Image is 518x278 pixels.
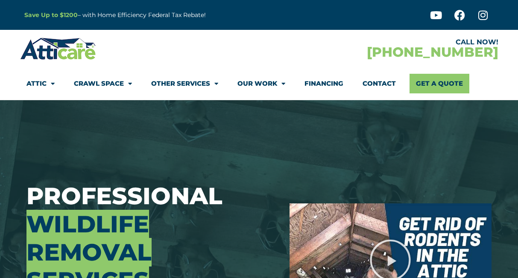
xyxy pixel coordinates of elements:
[410,74,469,93] a: Get A Quote
[24,10,301,20] p: – with Home Efficiency Federal Tax Rebate!
[259,39,498,46] div: CALL NOW!
[151,74,218,93] a: Other Services
[26,74,55,93] a: Attic
[26,74,492,93] nav: Menu
[74,74,132,93] a: Crawl Space
[237,74,285,93] a: Our Work
[363,74,396,93] a: Contact
[304,74,343,93] a: Financing
[24,11,78,19] a: Save Up to $1200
